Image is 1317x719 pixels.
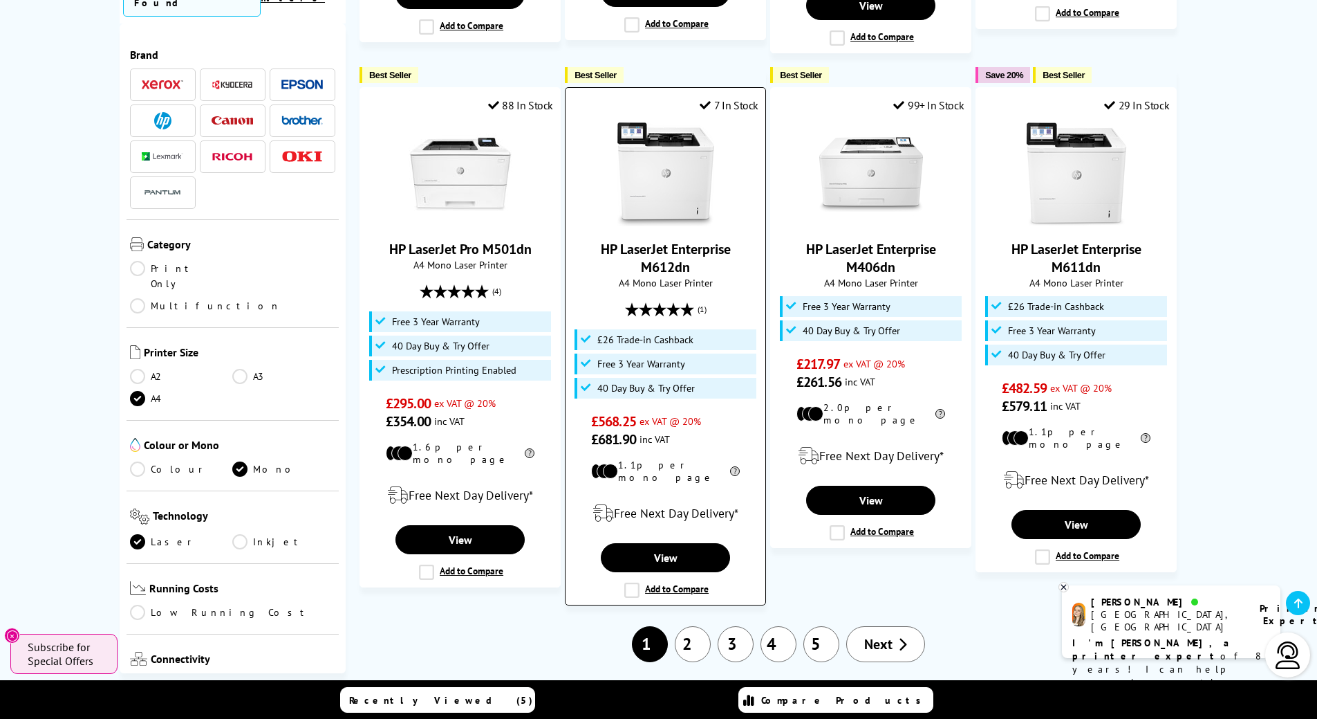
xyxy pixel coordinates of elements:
li: 1.1p per mono page [1002,426,1150,450]
a: Ricoh [212,148,253,165]
img: Technology [130,509,150,525]
div: [PERSON_NAME] [1091,596,1242,608]
div: modal_delivery [367,476,553,515]
span: £354.00 [386,412,431,430]
a: View [601,543,729,572]
button: Best Seller [1033,67,1092,83]
span: £482.59 [1002,379,1047,397]
a: 4 [760,626,796,662]
span: inc VAT [845,375,875,388]
span: (1) [698,296,707,322]
span: Technology [153,509,335,527]
span: £26 Trade-in Cashback [1008,301,1104,312]
img: HP [154,112,171,129]
label: Add to Compare [1035,6,1119,21]
img: HP LaserJet Enterprise M612dn [614,122,718,226]
span: Subscribe for Special Offers [28,640,104,668]
a: HP LaserJet Pro M501dn [409,215,512,229]
label: Add to Compare [830,525,914,540]
a: Print Only [130,261,233,291]
a: A2 [130,369,233,384]
a: Mono [232,462,335,477]
img: Epson [281,80,323,90]
span: A4 Mono Laser Printer [572,276,758,289]
span: A4 Mono Laser Printer [778,276,964,289]
span: Free 3 Year Warranty [803,301,890,312]
span: Compare Products [761,694,928,707]
div: 7 In Stock [700,98,758,112]
span: A4 Mono Laser Printer [983,276,1169,289]
p: of 8 years! I can help you choose the right product [1072,637,1270,702]
a: HP LaserJet Enterprise M612dn [601,240,731,276]
a: 5 [803,626,839,662]
a: Kyocera [212,76,253,93]
li: 2.0p per mono page [796,401,945,426]
img: Xerox [142,80,183,89]
a: Canon [212,112,253,129]
span: Printer Size [144,345,336,362]
span: Colour or Mono [144,438,336,455]
a: Brother [281,112,323,129]
button: Best Seller [565,67,624,83]
a: Lexmark [142,148,183,165]
span: £579.11 [1002,397,1047,415]
span: £26 Trade-in Cashback [597,334,693,345]
a: A3 [232,369,335,384]
label: Add to Compare [624,583,709,598]
img: OKI [281,151,323,163]
img: HP LaserJet Enterprise M611dn [1025,122,1128,226]
div: modal_delivery [778,437,964,475]
img: Brother [281,116,323,125]
a: HP LaserJet Enterprise M406dn [819,215,923,229]
span: £681.90 [591,430,636,448]
li: 1.1p per mono page [591,459,740,484]
span: Next [864,635,893,653]
span: 40 Day Buy & Try Offer [392,340,489,352]
span: Category [147,237,336,254]
span: Brand [130,48,336,62]
span: £295.00 [386,394,431,412]
div: 29 In Stock [1104,98,1169,112]
button: Best Seller [359,67,418,83]
label: Add to Compare [624,17,709,33]
span: ex VAT @ 20% [843,357,905,370]
span: Recently Viewed (5) [349,694,533,707]
label: Add to Compare [419,565,503,580]
span: 40 Day Buy & Try Offer [597,383,695,394]
div: [GEOGRAPHIC_DATA], [GEOGRAPHIC_DATA] [1091,608,1242,633]
img: Ricoh [212,153,253,161]
label: Add to Compare [1035,549,1119,565]
label: Add to Compare [830,30,914,46]
button: Save 20% [975,67,1030,83]
span: Best Seller [575,70,617,80]
a: Next [846,626,925,662]
span: Prescription Printing Enabled [392,365,516,376]
span: £217.97 [796,355,840,373]
b: I'm [PERSON_NAME], a printer expert [1072,637,1233,662]
a: 3 [718,626,754,662]
span: inc VAT [434,415,465,428]
div: modal_delivery [983,461,1169,500]
div: 99+ In Stock [893,98,964,112]
a: HP LaserJet Enterprise M612dn [614,215,718,229]
img: Pantum [142,184,183,201]
img: Canon [212,116,253,125]
img: Running Costs [130,581,147,596]
a: 2 [675,626,711,662]
img: user-headset-light.svg [1274,641,1302,669]
img: Printer Size [130,345,140,359]
span: 40 Day Buy & Try Offer [803,325,900,336]
img: Lexmark [142,152,183,161]
a: Multifunction [130,298,281,313]
div: modal_delivery [572,494,758,533]
img: Colour or Mono [130,438,140,452]
img: Category [130,237,144,251]
span: inc VAT [1050,399,1081,412]
label: Add to Compare [419,19,503,35]
a: Colour [130,462,233,477]
span: (4) [492,278,501,304]
span: Running Costs [149,581,335,599]
div: 88 In Stock [488,98,553,112]
span: Free 3 Year Warranty [1008,325,1096,336]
